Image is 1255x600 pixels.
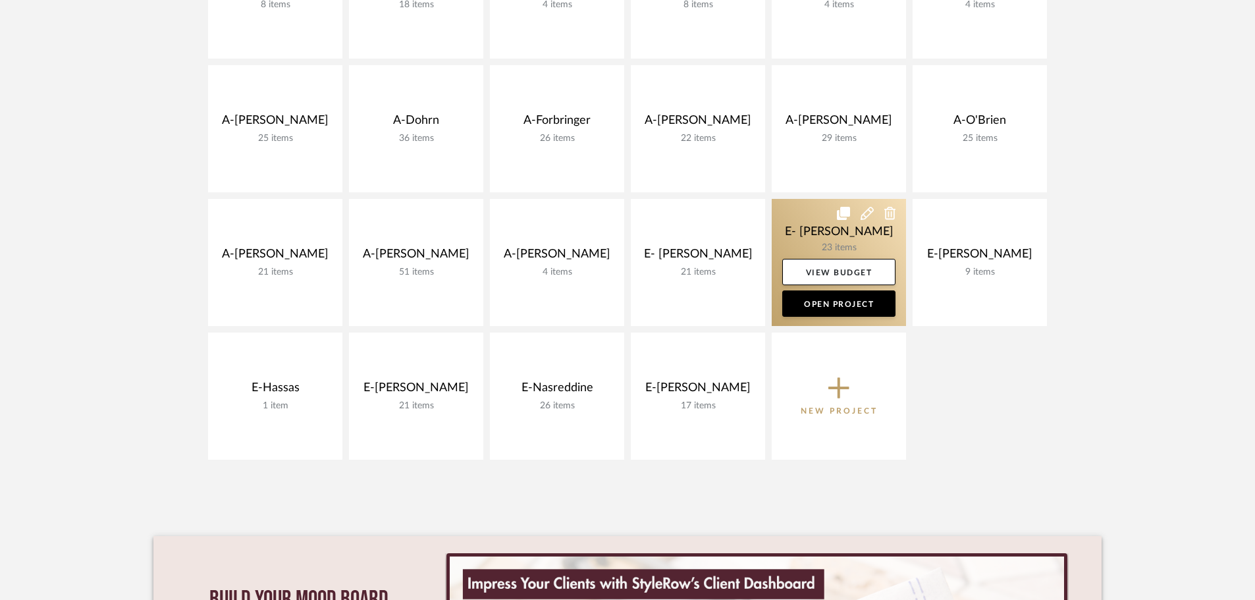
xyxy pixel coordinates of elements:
div: E-Nasreddine [500,381,614,400]
div: E- [PERSON_NAME] [641,247,755,267]
div: A-[PERSON_NAME] [219,247,332,267]
div: A-[PERSON_NAME] [641,113,755,133]
a: Open Project [782,290,895,317]
div: A-[PERSON_NAME] [500,247,614,267]
div: 22 items [641,133,755,144]
div: E-Hassas [219,381,332,400]
div: 26 items [500,400,614,412]
div: 21 items [641,267,755,278]
div: A-[PERSON_NAME] [782,113,895,133]
p: New Project [801,404,878,418]
div: A-[PERSON_NAME] [360,247,473,267]
div: E-[PERSON_NAME] [360,381,473,400]
div: 17 items [641,400,755,412]
div: 26 items [500,133,614,144]
div: E-[PERSON_NAME] [923,247,1036,267]
div: A-Forbringer [500,113,614,133]
div: E-[PERSON_NAME] [641,381,755,400]
div: 25 items [923,133,1036,144]
div: 51 items [360,267,473,278]
div: 21 items [360,400,473,412]
button: New Project [772,333,906,460]
div: A-[PERSON_NAME] [219,113,332,133]
div: A-Dohrn [360,113,473,133]
div: 29 items [782,133,895,144]
div: 9 items [923,267,1036,278]
div: 1 item [219,400,332,412]
div: 4 items [500,267,614,278]
div: 21 items [219,267,332,278]
a: View Budget [782,259,895,285]
div: 36 items [360,133,473,144]
div: 25 items [219,133,332,144]
div: A-O'Brien [923,113,1036,133]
